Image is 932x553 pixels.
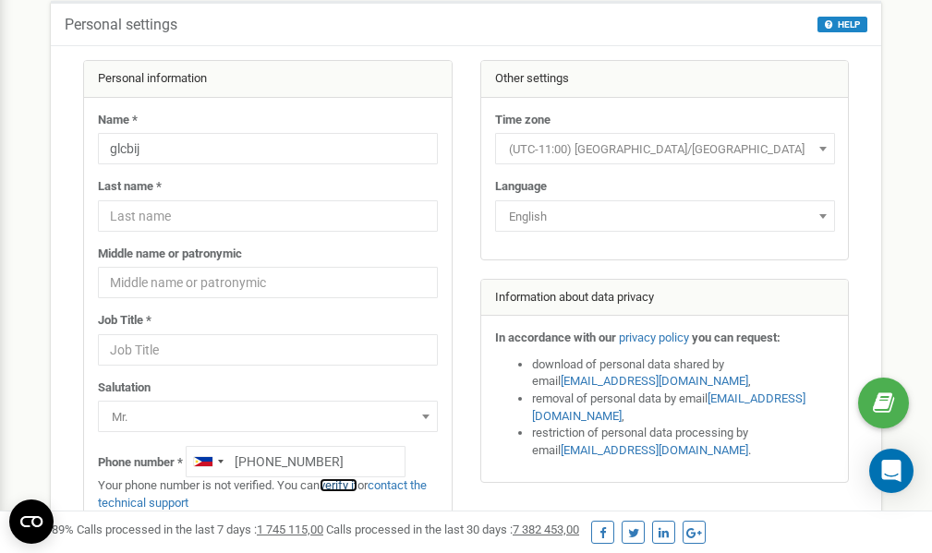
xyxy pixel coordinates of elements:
[532,356,835,391] li: download of personal data shared by email ,
[98,334,438,366] input: Job Title
[98,112,138,129] label: Name *
[561,443,748,457] a: [EMAIL_ADDRESS][DOMAIN_NAME]
[98,379,151,397] label: Salutation
[98,401,438,432] span: Mr.
[326,523,579,536] span: Calls processed in the last 30 days :
[481,280,849,317] div: Information about data privacy
[869,449,914,493] div: Open Intercom Messenger
[98,267,438,298] input: Middle name or patronymic
[98,178,162,196] label: Last name *
[320,478,357,492] a: verify it
[502,204,829,230] span: English
[495,112,551,129] label: Time zone
[257,523,323,536] u: 1 745 115,00
[817,17,867,32] button: HELP
[98,312,151,330] label: Job Title *
[186,446,405,477] input: +1-800-555-55-55
[495,178,547,196] label: Language
[619,331,689,344] a: privacy policy
[692,331,781,344] strong: you can request:
[77,523,323,536] span: Calls processed in the last 7 days :
[532,425,835,459] li: restriction of personal data processing by email .
[502,137,829,162] span: (UTC-11:00) Pacific/Midway
[98,477,438,511] p: Your phone number is not verified. You can or
[187,447,229,476] div: Telephone country code
[532,391,805,423] a: [EMAIL_ADDRESS][DOMAIN_NAME]
[104,404,431,430] span: Mr.
[532,391,835,425] li: removal of personal data by email ,
[98,200,438,232] input: Last name
[9,499,54,544] button: Open CMP widget
[513,523,579,536] u: 7 382 453,00
[561,374,748,388] a: [EMAIL_ADDRESS][DOMAIN_NAME]
[495,133,835,164] span: (UTC-11:00) Pacific/Midway
[495,200,835,232] span: English
[98,133,438,164] input: Name
[481,61,849,98] div: Other settings
[98,454,183,472] label: Phone number *
[98,246,242,263] label: Middle name or patronymic
[98,478,427,510] a: contact the technical support
[65,17,177,33] h5: Personal settings
[495,331,616,344] strong: In accordance with our
[84,61,452,98] div: Personal information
